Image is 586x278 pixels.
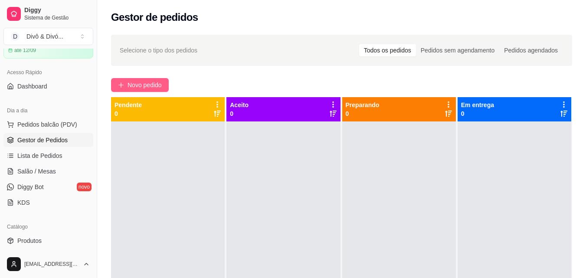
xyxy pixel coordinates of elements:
[416,44,499,56] div: Pedidos sem agendamento
[111,10,198,24] h2: Gestor de pedidos
[3,149,93,163] a: Lista de Pedidos
[461,109,494,118] p: 0
[3,133,93,147] a: Gestor de Pedidos
[3,3,93,24] a: DiggySistema de Gestão
[17,120,77,129] span: Pedidos balcão (PDV)
[17,167,56,176] span: Salão / Mesas
[359,44,416,56] div: Todos os pedidos
[3,196,93,209] a: KDS
[111,78,169,92] button: Novo pedido
[17,82,47,91] span: Dashboard
[3,249,93,263] a: Complementos
[120,46,197,55] span: Selecione o tipo dos pedidos
[26,32,63,41] div: Divô & Divó ...
[115,101,142,109] p: Pendente
[461,101,494,109] p: Em entrega
[24,14,90,21] span: Sistema de Gestão
[3,234,93,248] a: Produtos
[14,47,36,54] article: até 12/09
[346,101,380,109] p: Preparando
[499,44,563,56] div: Pedidos agendados
[230,109,249,118] p: 0
[3,164,93,178] a: Salão / Mesas
[3,65,93,79] div: Acesso Rápido
[17,183,44,191] span: Diggy Bot
[3,28,93,45] button: Select a team
[24,261,79,268] span: [EMAIL_ADDRESS][DOMAIN_NAME]
[3,254,93,275] button: [EMAIL_ADDRESS][DOMAIN_NAME]
[17,236,42,245] span: Produtos
[3,220,93,234] div: Catálogo
[17,151,62,160] span: Lista de Pedidos
[3,180,93,194] a: Diggy Botnovo
[3,104,93,118] div: Dia a dia
[118,82,124,88] span: plus
[115,109,142,118] p: 0
[230,101,249,109] p: Aceito
[3,118,93,131] button: Pedidos balcão (PDV)
[128,80,162,90] span: Novo pedido
[24,7,90,14] span: Diggy
[17,198,30,207] span: KDS
[11,32,20,41] span: D
[3,79,93,93] a: Dashboard
[17,136,68,144] span: Gestor de Pedidos
[346,109,380,118] p: 0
